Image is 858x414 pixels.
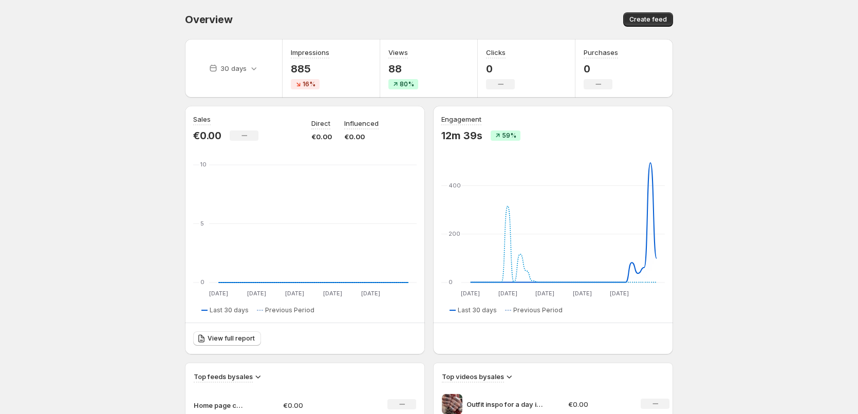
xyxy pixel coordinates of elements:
p: 12m 39s [441,129,482,142]
text: [DATE] [361,290,380,297]
h3: Top videos by sales [442,371,504,382]
text: 5 [200,220,204,227]
p: €0.00 [568,399,629,409]
p: €0.00 [283,400,356,410]
p: 0 [584,63,618,75]
p: 30 days [220,63,247,73]
h3: Impressions [291,47,329,58]
text: [DATE] [247,290,266,297]
text: [DATE] [573,290,592,297]
h3: Purchases [584,47,618,58]
span: 16% [303,80,315,88]
text: [DATE] [535,290,554,297]
text: [DATE] [461,290,480,297]
text: [DATE] [209,290,228,297]
p: Influenced [344,118,379,128]
h3: Views [388,47,408,58]
span: Last 30 days [210,306,249,314]
p: €0.00 [344,131,379,142]
text: 200 [449,230,460,237]
span: Create feed [629,15,667,24]
p: Direct [311,118,330,128]
h3: Clicks [486,47,506,58]
p: Home page carousel [194,400,245,410]
text: 10 [200,161,207,168]
span: View full report [208,334,255,343]
p: €0.00 [193,129,221,142]
p: 885 [291,63,329,75]
span: 80% [400,80,414,88]
p: €0.00 [311,131,332,142]
text: 0 [449,278,453,286]
span: 59% [502,131,516,140]
text: [DATE] [498,290,517,297]
h3: Top feeds by sales [194,371,253,382]
span: Previous Period [513,306,563,314]
p: Outfit inspo for a day in [GEOGRAPHIC_DATA] ethnasia outfit outfitinspiration traveloutfit bohost... [467,399,544,409]
span: Overview [185,13,232,26]
button: Create feed [623,12,673,27]
p: 0 [486,63,515,75]
h3: Sales [193,114,211,124]
span: Last 30 days [458,306,497,314]
h3: Engagement [441,114,481,124]
text: [DATE] [323,290,342,297]
text: 400 [449,182,461,189]
text: [DATE] [610,290,629,297]
text: [DATE] [285,290,304,297]
p: 88 [388,63,418,75]
a: View full report [193,331,261,346]
span: Previous Period [265,306,314,314]
text: 0 [200,278,204,286]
